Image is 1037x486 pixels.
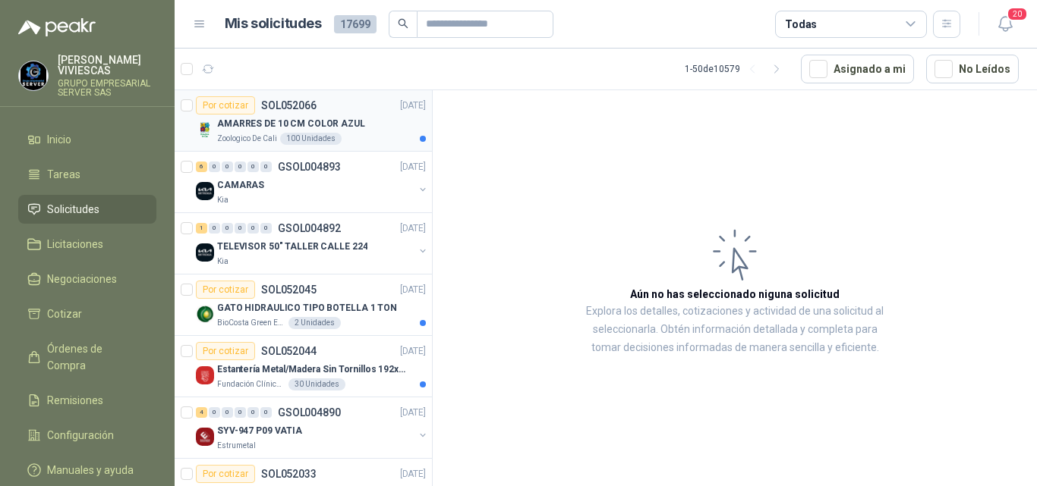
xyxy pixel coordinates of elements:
[196,342,255,360] div: Por cotizar
[247,407,259,418] div: 0
[217,301,397,315] p: GATO HIDRAULICO TIPO BOTELLA 1 TON
[334,15,377,33] span: 17699
[261,284,317,295] p: SOL052045
[47,201,99,218] span: Solicitudes
[235,223,246,234] div: 0
[222,407,233,418] div: 0
[235,407,246,418] div: 0
[685,57,789,81] div: 1 - 50 de 10579
[18,334,156,380] a: Órdenes de Compra
[217,194,229,206] p: Kia
[217,133,277,145] p: Zoologico De Cali
[278,223,341,234] p: GSOL004892
[785,16,817,33] div: Todas
[18,421,156,450] a: Configuración
[278,161,341,172] p: GSOL004893
[175,90,432,152] a: Por cotizarSOL052066[DATE] Company LogoAMARRES DE 10 CM COLOR AZULZoologico De Cali100 Unidades
[47,131,71,148] span: Inicio
[991,11,1019,38] button: 20
[217,378,285,390] p: Fundación Clínica Shaio
[47,392,103,409] span: Remisiones
[47,166,80,183] span: Tareas
[400,467,426,481] p: [DATE]
[18,299,156,328] a: Cotizar
[247,161,259,172] div: 0
[398,18,408,29] span: search
[217,117,365,131] p: AMARRES DE 10 CM COLOR AZUL
[196,158,429,206] a: 6 0 0 0 0 0 GSOL004893[DATE] Company LogoCAMARASKia
[209,161,220,172] div: 0
[217,178,264,193] p: CAMARAS
[400,406,426,420] p: [DATE]
[196,281,255,299] div: Por cotizar
[585,303,885,357] p: Explora los detalles, cotizaciones y actividad de una solicitud al seleccionarla. Obtén informaci...
[400,344,426,359] p: [DATE]
[196,223,207,234] div: 1
[235,161,246,172] div: 0
[18,386,156,415] a: Remisiones
[222,223,233,234] div: 0
[196,366,214,384] img: Company Logo
[196,465,255,483] div: Por cotizar
[47,462,134,478] span: Manuales y ayuda
[47,340,142,374] span: Órdenes de Compra
[196,121,214,139] img: Company Logo
[18,18,96,36] img: Logo peakr
[217,240,367,254] p: TELEVISOR 50" TALLER CALLE 224
[47,271,117,287] span: Negociaciones
[18,265,156,293] a: Negociaciones
[18,125,156,154] a: Inicio
[288,378,345,390] div: 30 Unidades
[217,317,285,329] p: BioCosta Green Energy S.A.S
[217,256,229,268] p: Kia
[260,407,272,418] div: 0
[217,424,302,438] p: SYV-947 P09 VATIA
[261,346,317,356] p: SOL052044
[196,161,207,172] div: 6
[209,407,220,418] div: 0
[926,55,1019,83] button: No Leídos
[18,195,156,224] a: Solicitudes
[18,160,156,189] a: Tareas
[1007,7,1028,21] span: 20
[217,440,256,452] p: Estrumetal
[630,286,840,303] h3: Aún no has seleccionado niguna solicitud
[175,274,432,336] a: Por cotizarSOL052045[DATE] Company LogoGATO HIDRAULICO TIPO BOTELLA 1 TONBioCosta Green Energy S....
[400,160,426,174] p: [DATE]
[400,283,426,297] p: [DATE]
[47,236,103,252] span: Licitaciones
[196,305,214,323] img: Company Logo
[400,99,426,113] p: [DATE]
[196,428,214,446] img: Company Logo
[260,161,272,172] div: 0
[278,407,341,418] p: GSOL004890
[260,223,272,234] div: 0
[196,407,207,418] div: 4
[58,55,156,76] p: [PERSON_NAME] VIVIESCAS
[801,55,914,83] button: Asignado a mi
[19,61,48,90] img: Company Logo
[288,317,341,329] div: 2 Unidades
[175,336,432,397] a: Por cotizarSOL052044[DATE] Company LogoEstantería Metal/Madera Sin Tornillos 192x100x50 cm 5 Nive...
[222,161,233,172] div: 0
[58,79,156,97] p: GRUPO EMPRESARIAL SERVER SAS
[400,221,426,236] p: [DATE]
[196,243,214,262] img: Company Logo
[261,100,317,111] p: SOL052066
[47,427,114,444] span: Configuración
[225,13,322,35] h1: Mis solicitudes
[47,306,82,322] span: Cotizar
[217,362,406,377] p: Estantería Metal/Madera Sin Tornillos 192x100x50 cm 5 Niveles Gris
[280,133,342,145] div: 100 Unidades
[18,456,156,484] a: Manuales y ayuda
[196,182,214,200] img: Company Logo
[196,219,429,268] a: 1 0 0 0 0 0 GSOL004892[DATE] Company LogoTELEVISOR 50" TALLER CALLE 224Kia
[209,223,220,234] div: 0
[261,469,317,479] p: SOL052033
[196,96,255,114] div: Por cotizar
[196,403,429,452] a: 4 0 0 0 0 0 GSOL004890[DATE] Company LogoSYV-947 P09 VATIAEstrumetal
[18,230,156,259] a: Licitaciones
[247,223,259,234] div: 0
